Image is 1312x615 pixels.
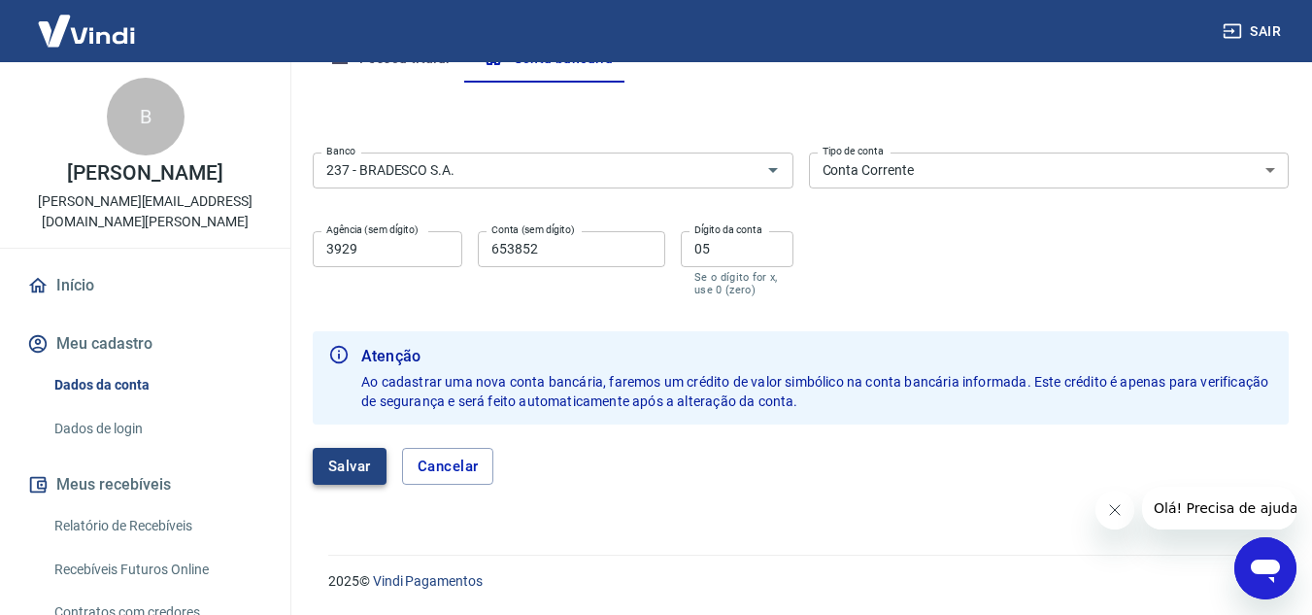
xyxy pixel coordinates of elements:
span: Olá! Precisa de ajuda? [12,14,163,29]
b: Atenção [361,345,1273,368]
iframe: Fechar mensagem [1095,491,1134,530]
p: 2025 © [328,571,1265,592]
iframe: Mensagem da empresa [1142,487,1296,530]
button: Sair [1219,14,1289,50]
label: Agência (sem dígito) [326,222,419,237]
button: Meus recebíveis [23,463,267,506]
iframe: Botão para abrir a janela de mensagens [1234,537,1296,599]
a: Dados de login [47,409,267,449]
label: Dígito da conta [694,222,762,237]
a: Recebíveis Futuros Online [47,550,267,590]
label: Tipo de conta [823,144,884,158]
button: Cancelar [402,448,494,485]
button: Meu cadastro [23,323,267,365]
label: Conta (sem dígito) [491,222,575,237]
label: Banco [326,144,355,158]
img: Vindi [23,1,150,60]
p: [PERSON_NAME] [67,163,222,184]
button: Abrir [759,156,787,184]
a: Dados da conta [47,365,267,405]
span: Ao cadastrar uma nova conta bancária, faremos um crédito de valor simbólico na conta bancária inf... [361,374,1271,409]
a: Início [23,264,267,307]
p: Se o dígito for x, use 0 (zero) [694,271,780,296]
a: Vindi Pagamentos [373,573,483,589]
a: Relatório de Recebíveis [47,506,267,546]
button: Salvar [313,448,387,485]
p: [PERSON_NAME][EMAIL_ADDRESS][DOMAIN_NAME][PERSON_NAME] [16,191,275,232]
div: B [107,78,185,155]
